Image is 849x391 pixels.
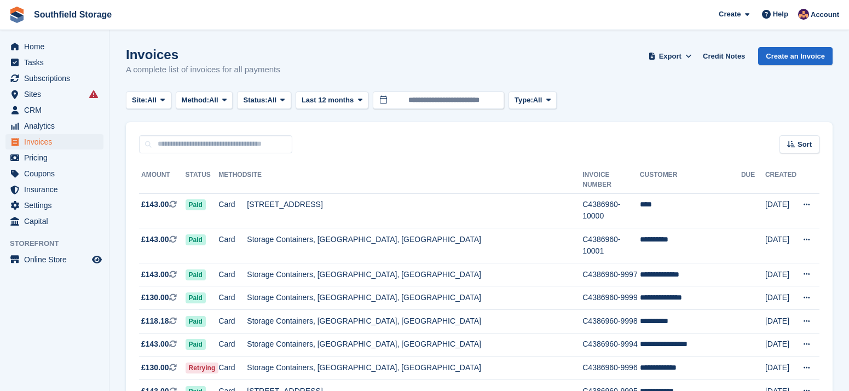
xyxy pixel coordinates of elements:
td: C4386960-9997 [582,263,640,286]
a: menu [5,55,103,70]
td: Storage Containers, [GEOGRAPHIC_DATA], [GEOGRAPHIC_DATA] [247,357,582,380]
span: £143.00 [141,234,169,245]
span: CRM [24,102,90,118]
span: All [147,95,157,106]
span: Create [719,9,741,20]
span: Last 12 months [302,95,354,106]
th: Method [218,166,247,194]
button: Export [646,47,694,65]
span: Insurance [24,182,90,197]
img: Sharon Law [798,9,809,20]
td: Card [218,286,247,310]
td: Card [218,228,247,263]
span: Paid [186,199,206,210]
span: Tasks [24,55,90,70]
td: Storage Containers, [GEOGRAPHIC_DATA], [GEOGRAPHIC_DATA] [247,333,582,357]
span: Status: [243,95,267,106]
span: Paid [186,339,206,350]
th: Invoice Number [582,166,640,194]
span: All [209,95,218,106]
button: Site: All [126,91,171,110]
td: [DATE] [765,263,796,286]
th: Created [765,166,796,194]
span: Paid [186,316,206,327]
span: Invoices [24,134,90,150]
span: Retrying [186,363,219,373]
a: menu [5,102,103,118]
td: [DATE] [765,286,796,310]
span: All [268,95,277,106]
button: Type: All [509,91,557,110]
span: £130.00 [141,362,169,373]
img: stora-icon-8386f47178a22dfd0bd8f6a31ec36ba5ce8667c1dd55bd0f319d3a0aa187defe.svg [9,7,25,23]
a: menu [5,182,103,197]
td: C4386960-10001 [582,228,640,263]
td: Storage Containers, [GEOGRAPHIC_DATA], [GEOGRAPHIC_DATA] [247,263,582,286]
td: [DATE] [765,333,796,357]
span: Site: [132,95,147,106]
span: Storefront [10,238,109,249]
a: menu [5,252,103,267]
span: Coupons [24,166,90,181]
a: menu [5,134,103,150]
span: Online Store [24,252,90,267]
span: £130.00 [141,292,169,303]
span: Capital [24,214,90,229]
p: A complete list of invoices for all payments [126,64,280,76]
th: Due [741,166,765,194]
button: Status: All [237,91,291,110]
a: Create an Invoice [758,47,833,65]
td: Storage Containers, [GEOGRAPHIC_DATA], [GEOGRAPHIC_DATA] [247,228,582,263]
td: [DATE] [765,193,796,228]
span: Help [773,9,788,20]
td: [DATE] [765,310,796,334]
span: Paid [186,269,206,280]
a: menu [5,87,103,102]
td: [DATE] [765,228,796,263]
span: Sites [24,87,90,102]
th: Amount [139,166,186,194]
a: Credit Notes [698,47,749,65]
span: £143.00 [141,269,169,280]
a: menu [5,150,103,165]
td: Card [218,333,247,357]
span: All [533,95,542,106]
td: C4386960-9994 [582,333,640,357]
span: Paid [186,292,206,303]
i: Smart entry sync failures have occurred [89,90,98,99]
span: Method: [182,95,210,106]
td: [STREET_ADDRESS] [247,193,582,228]
th: Customer [640,166,741,194]
a: menu [5,166,103,181]
span: £143.00 [141,199,169,210]
span: Export [659,51,681,62]
span: £118.18 [141,315,169,327]
td: Card [218,310,247,334]
th: Site [247,166,582,194]
a: menu [5,214,103,229]
span: £143.00 [141,338,169,350]
h1: Invoices [126,47,280,62]
a: menu [5,198,103,213]
span: Account [811,9,839,20]
td: C4386960-10000 [582,193,640,228]
td: C4386960-9999 [582,286,640,310]
span: Settings [24,198,90,213]
th: Status [186,166,219,194]
span: Sort [798,139,812,150]
td: Storage Containers, [GEOGRAPHIC_DATA], [GEOGRAPHIC_DATA] [247,286,582,310]
a: menu [5,118,103,134]
span: Subscriptions [24,71,90,86]
td: Card [218,263,247,286]
td: [DATE] [765,357,796,380]
span: Pricing [24,150,90,165]
td: C4386960-9998 [582,310,640,334]
span: Type: [515,95,533,106]
a: Southfield Storage [30,5,116,24]
a: Preview store [90,253,103,266]
a: menu [5,71,103,86]
td: C4386960-9996 [582,357,640,380]
a: menu [5,39,103,54]
td: Card [218,193,247,228]
td: Storage Containers, [GEOGRAPHIC_DATA], [GEOGRAPHIC_DATA] [247,310,582,334]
